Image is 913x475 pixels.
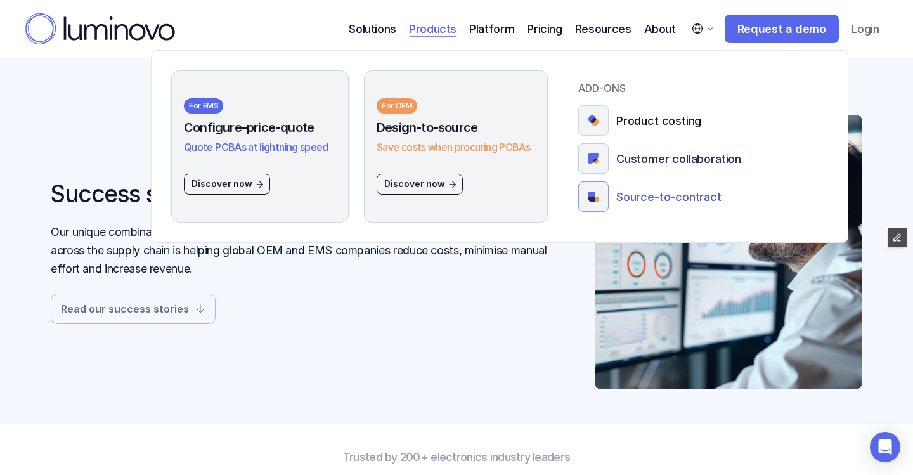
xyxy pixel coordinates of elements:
[61,304,189,314] p: Read our success stories
[578,105,828,136] a: Product costing
[616,150,741,167] p: Customer collaboration
[888,228,907,247] button: Edit Framer Content
[851,22,879,36] p: Login
[189,102,218,110] p: For EMS
[870,432,900,462] div: Open Intercom Messenger
[469,20,514,37] p: Platform
[382,102,412,110] p: For OEM
[644,20,676,37] p: About
[171,70,349,223] a: For EMSConfigure-price-quoteQuote PCBAs at lightning speedDiscover now
[616,112,701,129] p: Product costing
[578,181,828,212] a: Source-to-contract
[578,143,828,174] a: Customer collaboration
[843,16,888,42] a: Login
[725,15,839,44] a: Request a demo
[578,81,828,96] p: ADD-ONS
[51,180,554,208] h1: Success stories
[595,115,862,389] img: Electronics professional looking at a dashboard on a computer screen
[377,120,535,135] h3: Design-to-source
[737,22,826,36] p: Request a demo
[384,179,445,190] p: Discover now
[575,20,631,37] p: Resources
[184,120,336,135] h3: Configure-price-quote
[409,20,456,37] p: Products
[184,141,336,153] h3: Quote PCBAs at lightning speed
[377,141,535,153] h3: Save costs when procuring PCBAs
[191,179,252,190] p: Discover now
[527,20,562,37] a: Pricing
[616,188,722,205] p: Source-to-contract
[364,70,548,223] a: For OEMDesign-to-sourceSave costs when procuring PCBAsDiscover now
[349,20,396,37] p: Solutions
[51,223,554,278] p: Our unique combination of centralizing data, automating processes and collaborating efficiently a...
[51,294,216,324] a: Read our success stories
[127,450,786,465] p: Trusted by 200+ electronics industry leaders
